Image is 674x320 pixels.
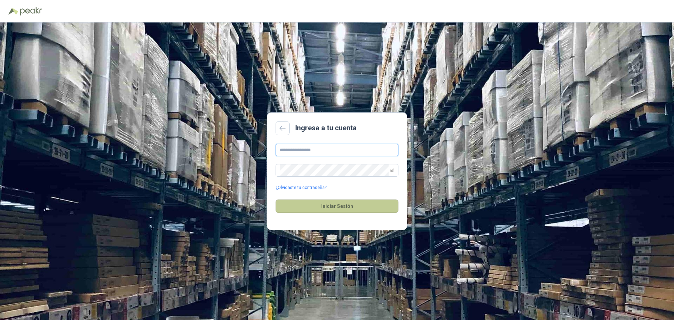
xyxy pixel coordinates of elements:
button: Iniciar Sesión [276,200,398,213]
h2: Ingresa a tu cuenta [295,123,357,133]
img: Peakr [20,7,42,15]
span: eye-invisible [390,168,394,172]
a: ¿Olvidaste tu contraseña? [276,184,326,191]
img: Logo [8,8,18,15]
